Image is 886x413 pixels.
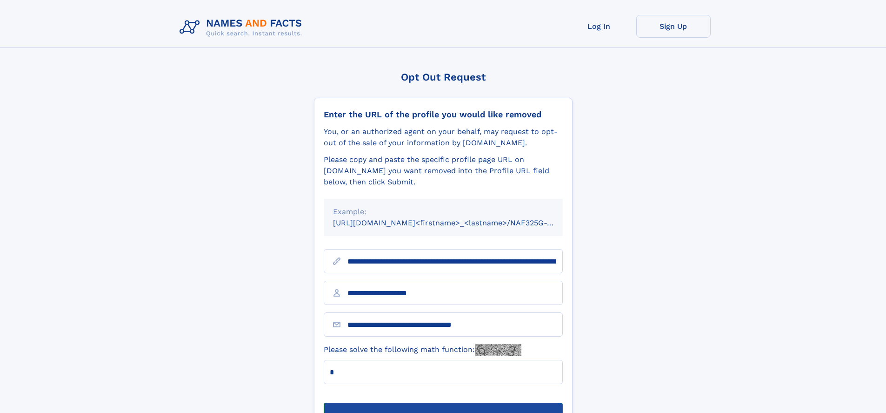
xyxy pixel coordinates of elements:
[324,109,563,120] div: Enter the URL of the profile you would like removed
[636,15,711,38] a: Sign Up
[314,71,573,83] div: Opt Out Request
[333,206,553,217] div: Example:
[176,15,310,40] img: Logo Names and Facts
[562,15,636,38] a: Log In
[333,218,580,227] small: [URL][DOMAIN_NAME]<firstname>_<lastname>/NAF325G-xxxxxxxx
[324,154,563,188] div: Please copy and paste the specific profile page URL on [DOMAIN_NAME] you want removed into the Pr...
[324,344,521,356] label: Please solve the following math function:
[324,126,563,149] div: You, or an authorized agent on your behalf, may request to opt-out of the sale of your informatio...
